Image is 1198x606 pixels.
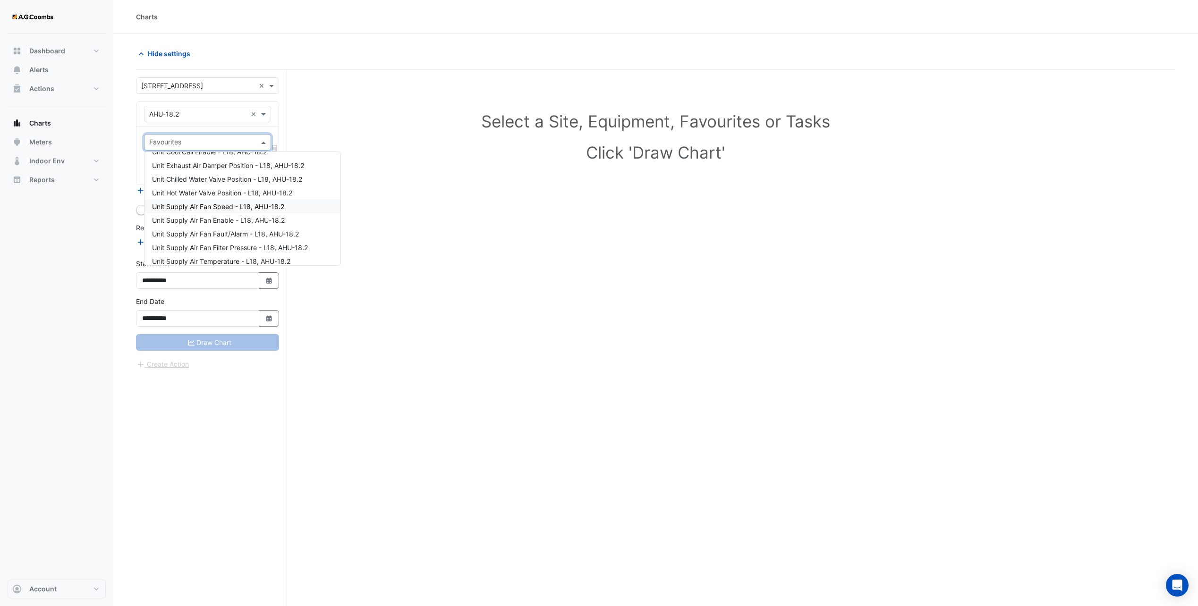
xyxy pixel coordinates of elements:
[29,584,57,594] span: Account
[1166,574,1189,597] div: Open Intercom Messenger
[8,42,106,60] button: Dashboard
[29,175,55,185] span: Reports
[8,170,106,189] button: Reports
[144,152,340,265] div: Options List
[12,137,22,147] app-icon: Meters
[12,175,22,185] app-icon: Reports
[29,46,65,56] span: Dashboard
[8,133,106,151] button: Meters
[8,60,106,79] button: Alerts
[157,111,1155,131] h1: Select a Site, Equipment, Favourites or Tasks
[152,230,299,238] span: Unit Supply Air Fan Fault/Alarm - L18, AHU-18.2
[152,244,308,252] span: Unit Supply Air Fan Filter Pressure - L18, AHU-18.2
[152,257,290,265] span: Unit Supply Air Temperature - L18, AHU-18.2
[136,45,196,62] button: Hide settings
[157,143,1155,162] h1: Click 'Draw Chart'
[136,185,193,196] button: Add Equipment
[29,118,51,128] span: Charts
[12,84,22,93] app-icon: Actions
[8,151,106,170] button: Indoor Env
[12,65,22,75] app-icon: Alerts
[148,137,181,149] div: Favourites
[12,118,22,128] app-icon: Charts
[29,84,54,93] span: Actions
[29,137,52,147] span: Meters
[12,156,22,166] app-icon: Indoor Env
[152,216,285,224] span: Unit Supply Air Fan Enable - L18, AHU-18.2
[152,189,292,197] span: Unit Hot Water Valve Position - L18, AHU-18.2
[136,296,164,306] label: End Date
[8,114,106,133] button: Charts
[11,8,54,26] img: Company Logo
[152,175,302,183] span: Unit Chilled Water Valve Position - L18, AHU-18.2
[136,236,206,247] button: Add Reference Line
[8,79,106,98] button: Actions
[152,161,304,169] span: Unit Exhaust Air Damper Position - L18, AHU-18.2
[136,223,186,233] label: Reference Lines
[152,148,267,156] span: Unit Cool Call Enable - L18, AHU-18.2
[265,277,273,285] fa-icon: Select Date
[251,109,259,119] span: Clear
[8,580,106,598] button: Account
[148,49,190,59] span: Hide settings
[136,359,189,367] app-escalated-ticket-create-button: Please correct errors first
[259,81,267,91] span: Clear
[152,202,284,210] span: Unit Supply Air Fan Speed - L18, AHU-18.2
[271,144,279,152] span: Choose Function
[29,156,65,166] span: Indoor Env
[265,314,273,322] fa-icon: Select Date
[12,46,22,56] app-icon: Dashboard
[136,259,168,269] label: Start Date
[136,12,158,22] div: Charts
[29,65,49,75] span: Alerts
